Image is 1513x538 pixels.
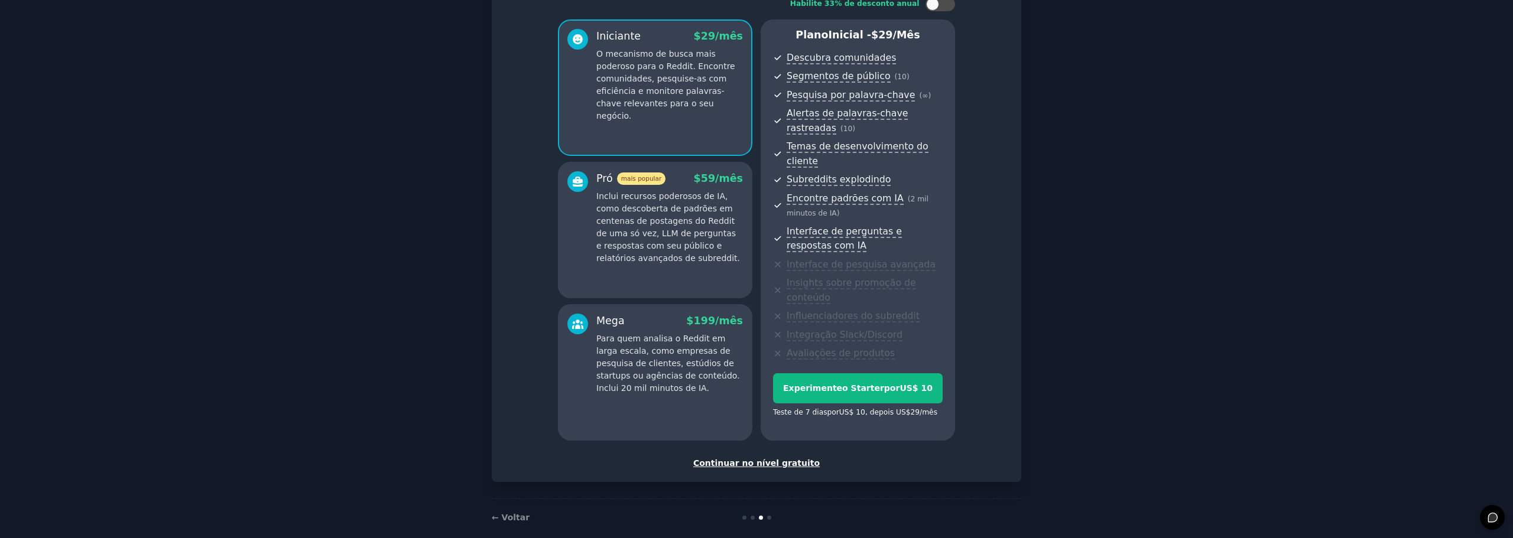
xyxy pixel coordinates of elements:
[827,408,839,416] font: por
[895,73,898,81] font: (
[908,195,911,203] font: (
[884,383,900,393] font: por
[783,383,842,393] font: Experimente
[787,329,902,340] font: Integração Slack/Discord
[919,92,922,100] font: (
[787,259,936,270] font: Interface de pesquisa avançada
[852,125,855,133] font: )
[596,315,625,327] font: Mega
[787,193,904,204] font: Encontre padrões com IA
[694,315,716,327] font: 199
[596,172,613,184] font: Pró
[787,174,891,185] font: Subreddits explodindo
[596,191,740,263] font: Inclui recursos poderosos de IA, como descoberta de padrões em centenas de postagens do Reddit de...
[701,30,715,42] font: 29
[492,513,530,522] a: ← Voltar
[773,408,827,416] font: Teste de 7 dias
[694,172,701,184] font: $
[694,30,701,42] font: $
[787,277,916,303] font: Insights sobre promoção de conteúdo
[787,141,928,167] font: Temas de desenvolvimento do cliente
[787,107,908,133] font: Alertas de palavras-chave rastreadas
[907,73,910,81] font: )
[686,315,693,327] font: $
[928,92,931,100] font: )
[787,195,928,218] font: 2 mil minutos de IA
[787,226,902,252] font: Interface de perguntas e respostas com IA
[773,373,943,403] button: Experimenteo StarterporUS$ 10
[596,334,740,393] font: Para quem analisa o Reddit em larga escala, como empresas de pesquisa de clientes, estúdios de st...
[715,30,743,42] font: /mês
[842,383,884,393] font: o Starter
[796,29,828,41] font: Plano
[787,89,915,100] font: Pesquisa por palavra-chave
[715,172,743,184] font: /mês
[910,408,920,416] font: 29
[897,73,907,81] font: 10
[693,458,820,468] font: Continuar no nível gratuito
[701,172,715,184] font: 59
[865,408,911,416] font: , depois US$
[878,29,892,41] font: 29
[596,49,735,120] font: O mecanismo de busca mais poderoso para o Reddit. Encontre comunidades, pesquise-as com eficiênci...
[871,29,878,41] font: $
[828,29,871,41] font: Inicial -
[787,347,895,358] font: Avaliações de produtos
[787,52,896,63] font: Descubra comunidades
[787,70,890,81] font: Segmentos de público
[621,175,661,182] font: mais popular
[893,29,920,41] font: /mês
[920,408,937,416] font: /mês
[840,125,843,133] font: (
[900,383,933,393] font: US$ 10
[596,30,641,42] font: Iniciante
[843,125,853,133] font: 10
[787,310,920,321] font: Influenciadores do subreddit
[922,92,928,100] font: ∞
[837,209,840,217] font: )
[839,408,865,416] font: US$ 10
[715,315,743,327] font: /mês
